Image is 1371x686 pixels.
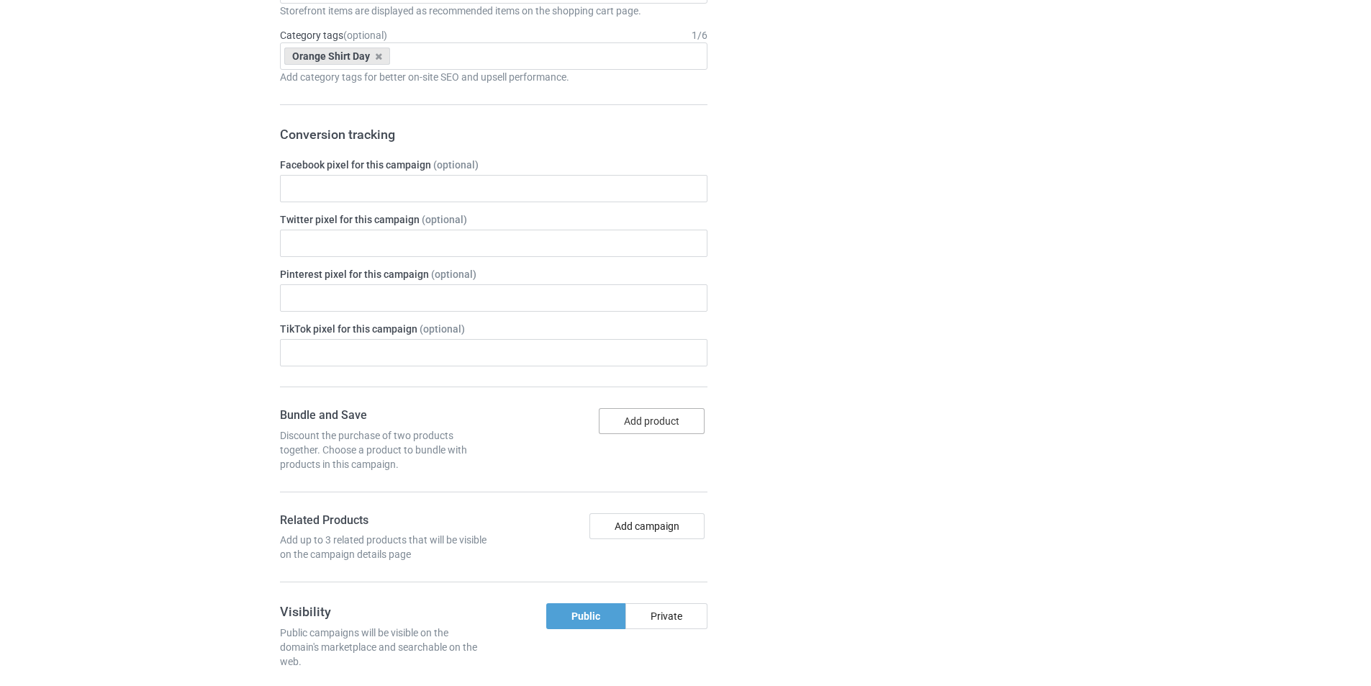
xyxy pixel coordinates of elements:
[589,513,705,539] button: Add campaign
[284,48,390,65] div: Orange Shirt Day
[280,533,489,561] div: Add up to 3 related products that will be visible on the campaign details page
[280,626,489,669] div: Public campaigns will be visible on the domain's marketplace and searchable on the web.
[546,603,625,629] div: Public
[280,408,489,423] h4: Bundle and Save
[280,4,707,18] div: Storefront items are displayed as recommended items on the shopping cart page.
[280,70,707,84] div: Add category tags for better on-site SEO and upsell performance.
[280,603,489,620] h3: Visibility
[692,28,707,42] div: 1 / 6
[280,428,489,471] div: Discount the purchase of two products together. Choose a product to bundle with products in this ...
[280,158,707,172] label: Facebook pixel for this campaign
[280,126,707,143] h3: Conversion tracking
[280,28,387,42] label: Category tags
[422,214,467,225] span: (optional)
[280,267,707,281] label: Pinterest pixel for this campaign
[431,268,476,280] span: (optional)
[599,408,705,434] button: Add product
[343,30,387,41] span: (optional)
[280,322,707,336] label: TikTok pixel for this campaign
[433,159,479,171] span: (optional)
[280,212,707,227] label: Twitter pixel for this campaign
[420,323,465,335] span: (optional)
[625,603,707,629] div: Private
[280,513,489,528] h4: Related Products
